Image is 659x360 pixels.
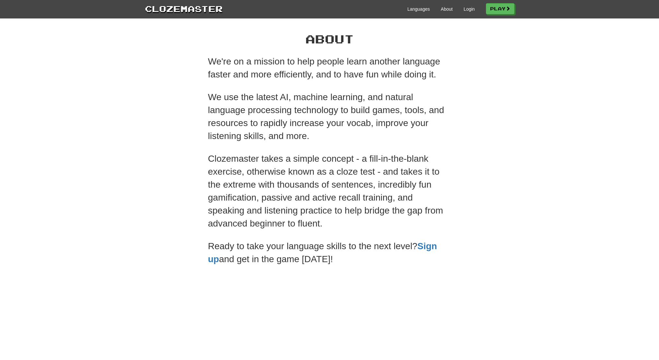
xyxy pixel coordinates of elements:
p: Clozemaster takes a simple concept - a fill-in-the-blank exercise, otherwise known as a cloze tes... [208,152,451,230]
a: Login [464,6,475,12]
p: We're on a mission to help people learn another language faster and more efficiently, and to have... [208,55,451,81]
p: Ready to take your language skills to the next level? and get in the game [DATE]! [208,240,451,266]
a: Clozemaster [145,3,223,15]
a: Play [486,3,514,14]
a: Languages [407,6,430,12]
a: About [441,6,453,12]
p: We use the latest AI, machine learning, and natural language processing technology to build games... [208,91,451,143]
h1: About [208,32,451,45]
a: Sign up [208,241,437,264]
